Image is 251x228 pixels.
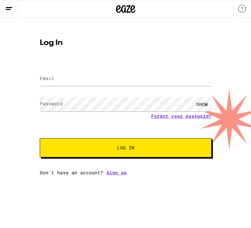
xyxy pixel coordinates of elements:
button: Log In [40,138,212,157]
div: SHOW [192,97,212,111]
span: Log In [117,145,134,150]
input: Email [40,72,212,86]
div: Don't have an account? [40,170,212,175]
a: Sign up [106,170,127,175]
label: Password [40,101,63,106]
label: Email [40,76,54,81]
a: Forgot your password? [151,114,212,119]
h1: Log In [40,39,212,47]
